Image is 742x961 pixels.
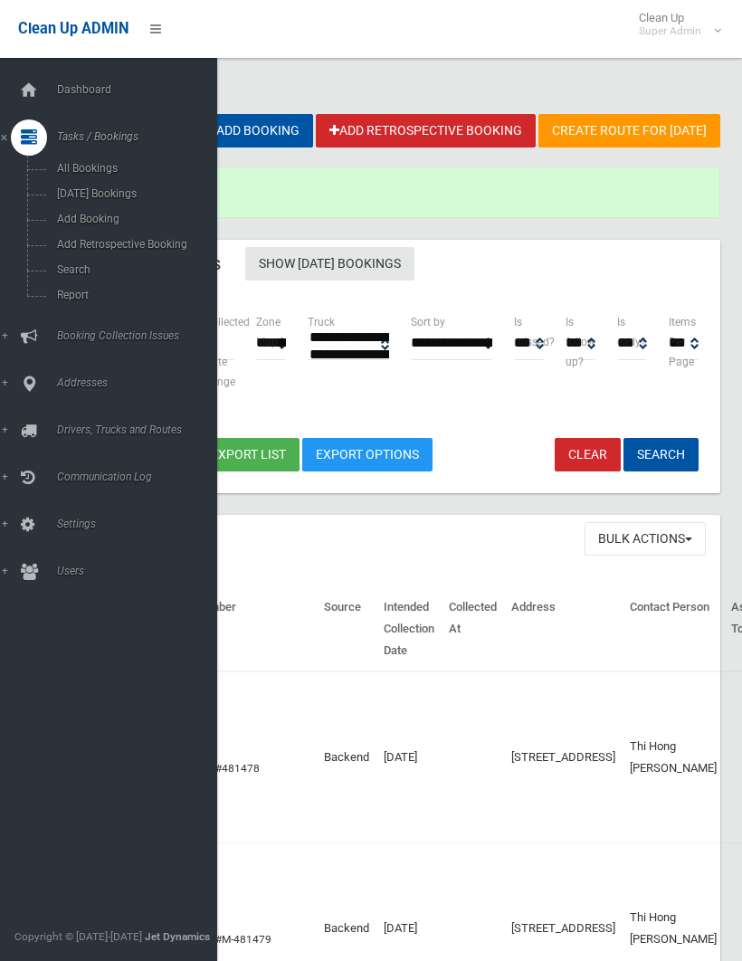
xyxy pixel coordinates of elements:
[511,921,615,935] a: [STREET_ADDRESS]
[376,587,442,671] th: Intended Collection Date
[145,930,210,943] strong: Jet Dynamics
[376,671,442,843] td: [DATE]
[308,312,335,332] label: Truck
[585,522,706,556] button: Bulk Actions
[80,167,720,218] div: Saved photos.
[52,423,217,436] span: Drivers, Trucks and Routes
[52,289,202,301] span: Report
[52,518,217,530] span: Settings
[215,762,260,775] a: #481478
[52,471,217,483] span: Communication Log
[538,114,720,147] a: Create route for [DATE]
[52,187,202,200] span: [DATE] Bookings
[555,438,621,471] a: Clear
[623,587,724,671] th: Contact Person
[215,933,271,946] a: #M-481479
[52,213,202,225] span: Add Booking
[18,20,128,37] span: Clean Up ADMIN
[52,565,217,577] span: Users
[52,238,202,251] span: Add Retrospective Booking
[511,750,615,764] a: [STREET_ADDRESS]
[143,587,317,671] th: Booking Number
[442,587,504,671] th: Collected At
[504,587,623,671] th: Address
[52,130,217,143] span: Tasks / Bookings
[317,587,376,671] th: Source
[317,671,376,843] td: Backend
[639,24,701,38] small: Super Admin
[630,11,719,38] span: Clean Up
[623,438,699,471] button: Search
[14,930,142,943] span: Copyright © [DATE]-[DATE]
[52,329,217,342] span: Booking Collection Issues
[316,114,536,147] a: Add Retrospective Booking
[623,671,724,843] td: Thi Hong [PERSON_NAME]
[197,438,300,471] button: Export list
[245,247,414,281] a: Show [DATE] Bookings
[52,263,202,276] span: Search
[193,114,313,147] a: Add Booking
[52,376,217,389] span: Addresses
[52,83,217,96] span: Dashboard
[302,438,433,471] a: Export Options
[52,162,202,175] span: All Bookings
